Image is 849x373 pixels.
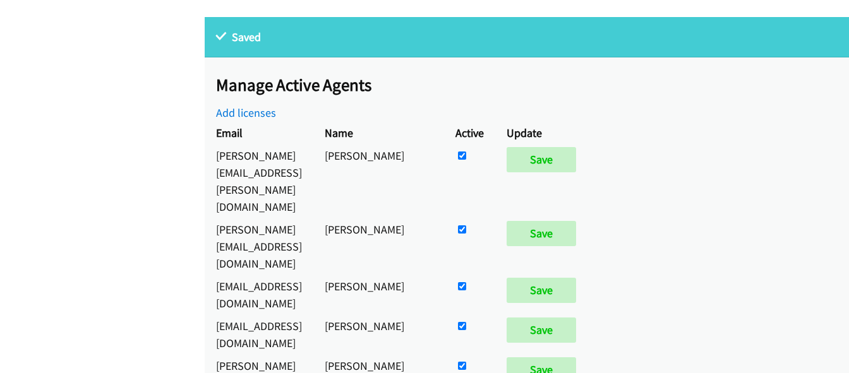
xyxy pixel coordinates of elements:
[205,314,313,354] td: [EMAIL_ADDRESS][DOMAIN_NAME]
[313,275,444,314] td: [PERSON_NAME]
[313,314,444,354] td: [PERSON_NAME]
[205,121,313,144] th: Email
[205,218,313,275] td: [PERSON_NAME][EMAIL_ADDRESS][DOMAIN_NAME]
[205,144,313,218] td: [PERSON_NAME][EMAIL_ADDRESS][PERSON_NAME][DOMAIN_NAME]
[216,28,838,45] p: Saved
[313,144,444,218] td: [PERSON_NAME]
[507,147,576,172] input: Save
[313,121,444,144] th: Name
[507,221,576,246] input: Save
[313,218,444,275] td: [PERSON_NAME]
[216,105,276,120] a: Add licenses
[507,317,576,343] input: Save
[507,278,576,303] input: Save
[444,121,495,144] th: Active
[495,121,593,144] th: Update
[216,74,849,96] h2: Manage Active Agents
[205,275,313,314] td: [EMAIL_ADDRESS][DOMAIN_NAME]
